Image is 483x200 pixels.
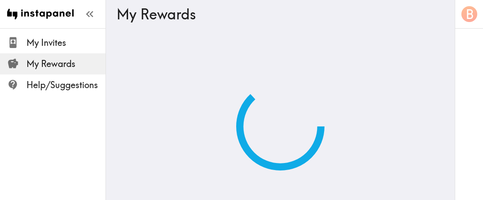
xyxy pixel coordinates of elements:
[117,6,437,22] h3: My Rewards
[26,58,106,70] span: My Rewards
[460,5,478,23] button: B
[466,7,474,22] span: B
[26,37,106,49] span: My Invites
[26,79,106,91] span: Help/Suggestions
